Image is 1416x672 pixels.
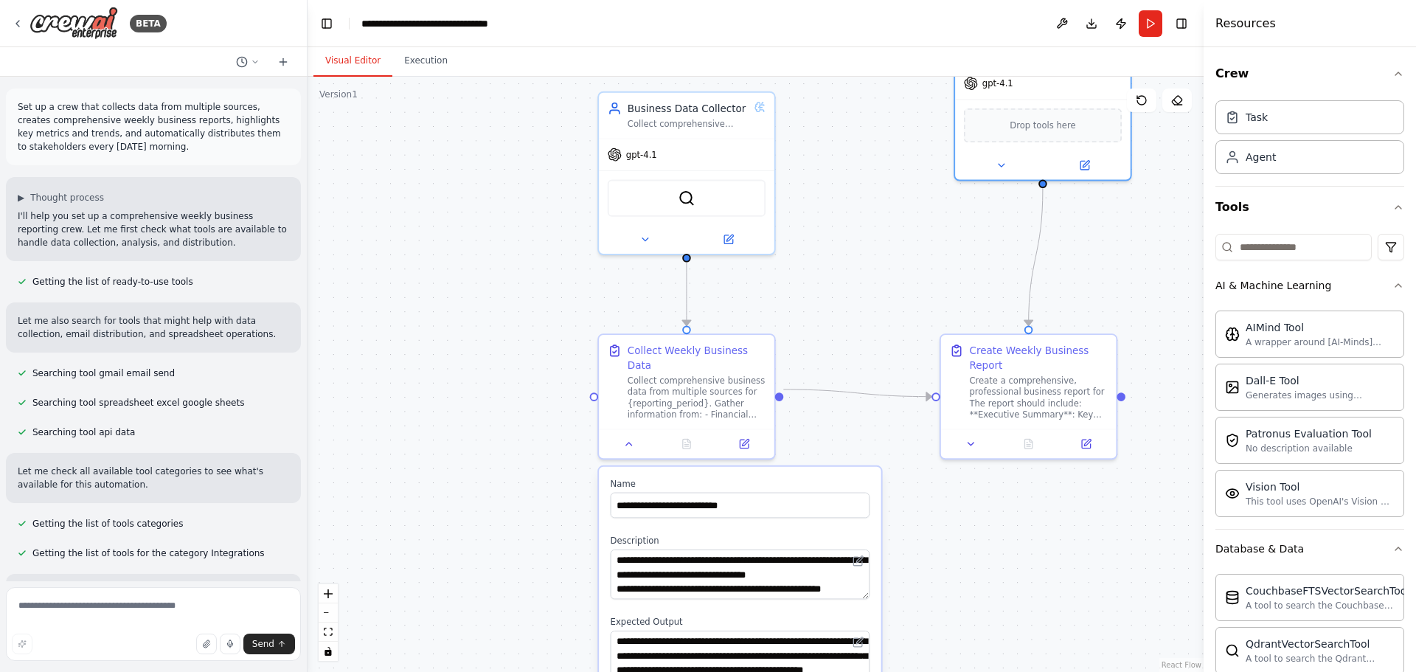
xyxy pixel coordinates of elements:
span: Getting the list of tools categories [32,518,183,530]
button: AI & Machine Learning [1215,266,1404,305]
button: fit view [319,623,338,642]
div: Agent [1246,150,1276,164]
span: Searching tool spreadsheet excel google sheets [32,397,244,409]
g: Edge from 255eb102-fe27-4234-8af2-1e0ba8ec0ff2 to 6cecdb96-ce7d-44d9-8dd9-addb049ee5ea [783,382,931,403]
div: CouchbaseFTSVectorSearchTool [1246,583,1409,598]
div: Patronus Evaluation Tool [1246,426,1372,441]
label: Expected Output [611,617,870,628]
button: toggle interactivity [319,642,338,661]
div: No description available [1246,443,1372,454]
g: Edge from db622381-b72e-4415-aca7-8eb133bca7c7 to 6cecdb96-ce7d-44d9-8dd9-addb049ee5ea [1021,188,1050,325]
div: Dall-E Tool [1246,373,1395,388]
a: React Flow attribution [1162,661,1201,669]
div: Create a comprehensive, professional business report for The report should include: **Executive S... [969,375,1107,420]
div: AIMind Tool [1246,320,1395,335]
div: Collect comprehensive business data from multiple sources for {reporting_period}. Gather informat... [628,375,766,420]
p: Set up a crew that collects data from multiple sources, creates comprehensive weekly business rep... [18,100,289,153]
span: gpt-4.1 [982,77,1013,89]
button: Open in side panel [688,231,768,248]
p: Let me check all available tool categories to see what's available for this automation. [18,465,289,491]
button: Crew [1215,53,1404,94]
img: Logo [29,7,118,40]
button: Switch to previous chat [230,53,265,71]
button: No output available [999,435,1059,452]
button: Open in side panel [720,435,768,452]
div: A tool to search the Qdrant database for relevant information on internal documents. [1246,653,1395,665]
img: DallETool [1225,380,1240,395]
div: gpt-4.1Drop tools here [954,20,1131,181]
img: AIMindTool [1225,327,1240,342]
button: Visual Editor [313,46,392,77]
div: This tool uses OpenAI's Vision API to describe the contents of an image. [1246,496,1395,508]
span: Searching tool api data [32,426,135,438]
span: Send [252,638,274,650]
label: Name [611,478,870,489]
div: BETA [130,15,167,32]
button: Database & Data [1215,530,1404,568]
span: ▶ [18,192,24,204]
div: Collect Weekly Business DataCollect comprehensive business data from multiple sources for {report... [597,333,775,460]
div: Crew [1215,94,1404,186]
button: Open in editor [850,634,867,651]
div: A tool to search the Couchbase database for relevant information on internal documents. [1246,600,1409,612]
span: Getting the list of ready-to-use tools [32,276,193,288]
button: No output available [656,435,717,452]
span: gpt-4.1 [626,149,657,160]
div: Generates images using OpenAI's Dall-E model. [1246,389,1395,401]
div: Database & Data [1215,541,1304,556]
div: Create Weekly Business ReportCreate a comprehensive, professional business report for The report ... [940,333,1117,460]
img: CouchbaseFTSVectorSearchTool [1225,590,1240,605]
button: ▶Thought process [18,192,104,204]
div: A wrapper around [AI-Minds]([URL][DOMAIN_NAME]). Useful for when you need answers to questions fr... [1246,336,1395,348]
button: Send [243,634,295,654]
div: Task [1246,110,1268,125]
div: Version 1 [319,89,358,100]
h4: Resources [1215,15,1276,32]
button: Start a new chat [271,53,295,71]
button: Open in side panel [1044,157,1125,174]
img: VisionTool [1225,486,1240,501]
button: Improve this prompt [12,634,32,654]
label: Description [611,536,870,547]
button: Open in editor [850,553,867,569]
img: SerperDevTool [678,190,695,207]
div: Business Data Collector [628,101,749,115]
p: Let me also search for tools that might help with data collection, email distribution, and spread... [18,314,289,341]
p: I'll help you set up a comprehensive weekly business reporting crew. Let me first check what tool... [18,209,289,249]
button: Upload files [196,634,217,654]
span: Thought process [30,192,104,204]
img: QdrantVectorSearchTool [1225,643,1240,658]
nav: breadcrumb [361,16,488,31]
div: QdrantVectorSearchTool [1246,637,1395,651]
button: Tools [1215,187,1404,228]
span: Getting the list of tools for the category Integrations [32,547,265,559]
g: Edge from 7f152b57-de52-496f-9a89-fd93fee4cd18 to 255eb102-fe27-4234-8af2-1e0ba8ec0ff2 [679,263,693,326]
div: React Flow controls [319,584,338,661]
div: Business Data CollectorCollect comprehensive business data from multiple sources including financ... [597,91,775,255]
span: Searching tool gmail email send [32,367,175,379]
div: Create Weekly Business Report [969,344,1107,373]
button: Hide left sidebar [316,13,337,34]
img: PatronusEvalTool [1225,433,1240,448]
button: Hide right sidebar [1171,13,1192,34]
button: zoom out [319,603,338,623]
button: Open in side panel [1061,435,1110,452]
span: Drop tools here [1010,118,1075,132]
div: Collect Weekly Business Data [628,344,766,373]
button: zoom in [319,584,338,603]
div: Vision Tool [1246,479,1395,494]
div: AI & Machine Learning [1215,305,1404,529]
button: Execution [392,46,459,77]
div: AI & Machine Learning [1215,278,1331,293]
div: Collect comprehensive business data from multiple sources including financial metrics, sales data... [628,118,749,129]
button: Click to speak your automation idea [220,634,240,654]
